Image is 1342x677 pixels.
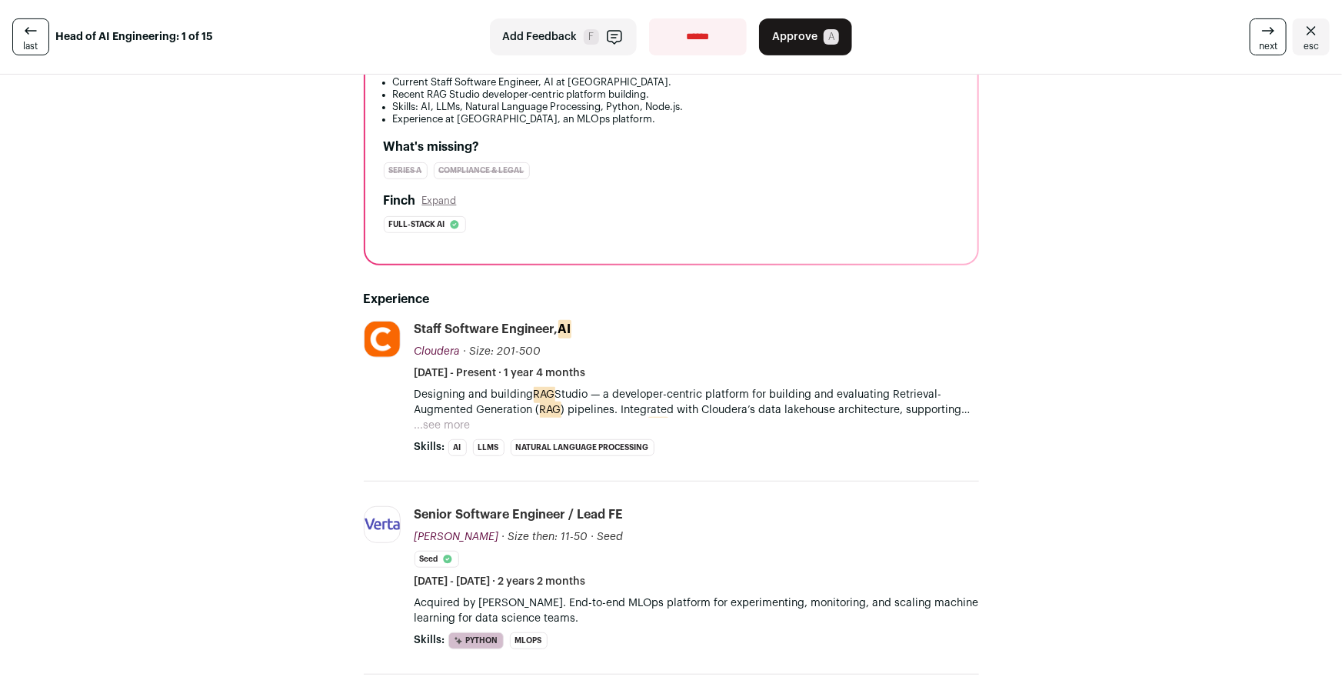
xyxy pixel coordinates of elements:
[510,632,548,649] li: MLOps
[384,138,959,156] h2: What's missing?
[384,162,428,179] div: Series A
[598,532,624,542] span: Seed
[1250,18,1287,55] a: next
[558,320,571,338] mark: AI
[393,88,959,101] li: Recent RAG Studio developer-centric platform building.
[502,532,588,542] span: · Size then: 11-50
[415,532,499,542] span: [PERSON_NAME]
[415,418,471,433] button: ...see more
[1259,40,1277,52] span: next
[415,632,445,648] span: Skills:
[364,290,979,308] h2: Experience
[448,632,504,649] li: Python
[824,29,839,45] span: A
[648,417,668,434] mark: LLM
[584,29,599,45] span: F
[511,439,654,456] li: Natural Language Processing
[759,18,852,55] button: Approve A
[384,192,416,210] h2: Finch
[12,18,49,55] a: last
[393,113,959,125] li: Experience at [GEOGRAPHIC_DATA], an MLOps platform.
[434,162,530,179] div: Compliance & Legal
[503,29,578,45] span: Add Feedback
[55,29,213,45] strong: Head of AI Engineering: 1 of 15
[365,519,400,530] img: ef888953e601b226c145ddccadac880e5657d9b9f4108b5c641b342f7d00cea1.png
[415,346,461,357] span: Cloudera
[540,402,561,419] mark: RAG
[393,101,959,113] li: Skills: AI, LLMs, Natural Language Processing, Python, Node.js.
[415,506,624,523] div: Senior Software Engineer / Lead FE
[534,386,555,403] mark: RAG
[464,346,541,357] span: · Size: 201-500
[490,18,637,55] button: Add Feedback F
[448,439,467,456] li: AI
[389,217,445,232] span: Full-stack ai
[422,195,457,207] button: Expand
[415,551,459,568] li: Seed
[393,76,959,88] li: Current Staff Software Engineer, AI at [GEOGRAPHIC_DATA].
[365,322,400,357] img: 5e59618bdbd3a618e76f06b2569a2b6300993503b0c4c21b0bd8db76afd83788.jpg
[415,595,979,626] p: Acquired by [PERSON_NAME]. End-to-end MLOps platform for experimenting, monitoring, and scaling m...
[415,439,445,455] span: Skills:
[1293,18,1330,55] a: Close
[772,29,818,45] span: Approve
[591,529,594,545] span: ·
[473,439,504,456] li: LLMs
[24,40,38,52] span: last
[415,365,586,381] span: [DATE] - Present · 1 year 4 months
[415,387,979,418] p: Designing and building Studio — a developer-centric platform for building and evaluating Retrieva...
[1304,40,1319,52] span: esc
[415,574,586,589] span: [DATE] - [DATE] · 2 years 2 months
[415,321,571,338] div: Staff Software Engineer,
